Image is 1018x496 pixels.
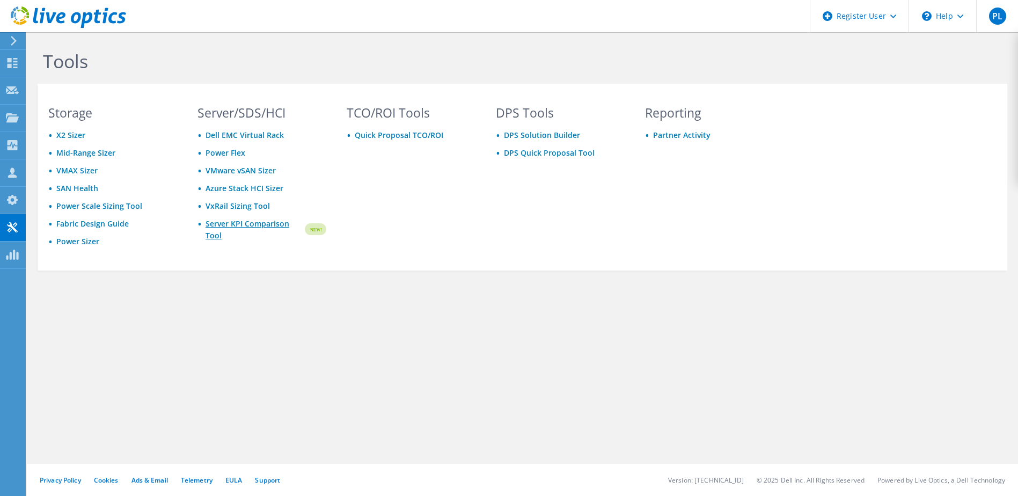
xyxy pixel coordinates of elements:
[206,218,303,242] a: Server KPI Comparison Tool
[56,236,99,246] a: Power Sizer
[206,148,245,158] a: Power Flex
[255,476,280,485] a: Support
[197,107,326,119] h3: Server/SDS/HCI
[504,130,580,140] a: DPS Solution Builder
[40,476,81,485] a: Privacy Policy
[56,201,142,211] a: Power Scale Sizing Tool
[43,50,767,72] h1: Tools
[347,107,475,119] h3: TCO/ROI Tools
[206,183,283,193] a: Azure Stack HCI Sizer
[56,148,115,158] a: Mid-Range Sizer
[56,165,98,176] a: VMAX Sizer
[48,107,177,119] h3: Storage
[56,130,85,140] a: X2 Sizer
[989,8,1006,25] span: PL
[225,476,242,485] a: EULA
[922,11,932,21] svg: \n
[496,107,625,119] h3: DPS Tools
[131,476,168,485] a: Ads & Email
[206,130,284,140] a: Dell EMC Virtual Rack
[56,183,98,193] a: SAN Health
[206,201,270,211] a: VxRail Sizing Tool
[206,165,276,176] a: VMware vSAN Sizer
[303,217,326,242] img: new-badge.svg
[668,476,744,485] li: Version: [TECHNICAL_ID]
[56,218,129,229] a: Fabric Design Guide
[504,148,595,158] a: DPS Quick Proposal Tool
[877,476,1005,485] li: Powered by Live Optics, a Dell Technology
[645,107,774,119] h3: Reporting
[653,130,711,140] a: Partner Activity
[181,476,213,485] a: Telemetry
[757,476,865,485] li: © 2025 Dell Inc. All Rights Reserved
[94,476,119,485] a: Cookies
[355,130,443,140] a: Quick Proposal TCO/ROI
